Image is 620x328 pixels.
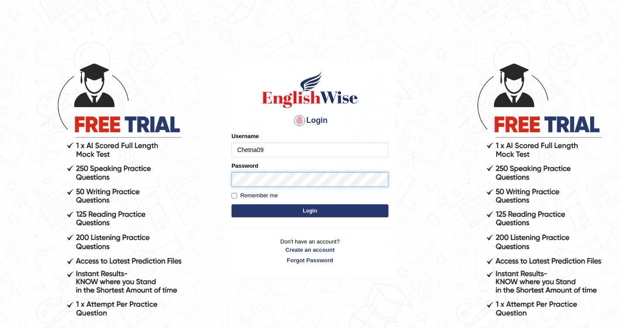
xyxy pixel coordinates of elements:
label: Remember me [232,191,278,200]
input: Remember me [232,193,237,199]
a: Create an account [232,246,388,254]
h4: Login [232,114,388,128]
button: Login [232,204,388,217]
label: Username [232,132,259,140]
p: Don't have an account? [232,237,388,264]
a: Forgot Password [232,256,388,264]
label: Password [232,162,258,170]
img: Logo of English Wise sign in for intelligent practice with AI [260,70,360,109]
